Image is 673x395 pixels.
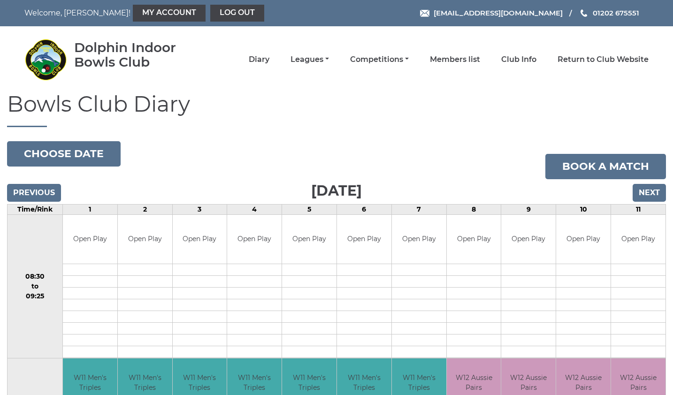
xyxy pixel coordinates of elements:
td: Open Play [173,215,227,264]
a: Return to Club Website [558,54,649,65]
button: Choose date [7,141,121,167]
td: 9 [501,204,556,214]
a: My Account [133,5,206,22]
td: Open Play [337,215,391,264]
span: [EMAIL_ADDRESS][DOMAIN_NAME] [434,8,563,17]
td: Open Play [611,215,665,264]
td: Open Play [63,215,117,264]
td: Open Play [501,215,556,264]
td: Time/Rink [8,204,63,214]
input: Next [633,184,666,202]
a: Members list [430,54,480,65]
td: 7 [391,204,446,214]
td: Open Play [282,215,336,264]
td: 1 [62,204,117,214]
a: Log out [210,5,264,22]
a: Leagues [291,54,329,65]
td: Open Play [118,215,172,264]
nav: Welcome, [PERSON_NAME]! [24,5,276,22]
img: Email [420,10,429,17]
td: Open Play [227,215,282,264]
a: Book a match [545,154,666,179]
td: 5 [282,204,337,214]
td: 6 [337,204,392,214]
a: Diary [249,54,269,65]
a: Phone us 01202 675551 [579,8,639,18]
div: Dolphin Indoor Bowls Club [74,40,203,69]
td: 11 [611,204,666,214]
a: Competitions [350,54,409,65]
td: Open Play [392,215,446,264]
td: 3 [172,204,227,214]
td: 10 [556,204,611,214]
td: 4 [227,204,282,214]
a: Club Info [501,54,536,65]
td: 08:30 to 09:25 [8,214,63,358]
td: Open Play [556,215,611,264]
a: Email [EMAIL_ADDRESS][DOMAIN_NAME] [420,8,563,18]
td: 2 [117,204,172,214]
img: Dolphin Indoor Bowls Club [24,38,67,81]
td: 8 [446,204,501,214]
input: Previous [7,184,61,202]
img: Phone us [581,9,587,17]
span: 01202 675551 [593,8,639,17]
td: Open Play [447,215,501,264]
h1: Bowls Club Diary [7,92,666,127]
